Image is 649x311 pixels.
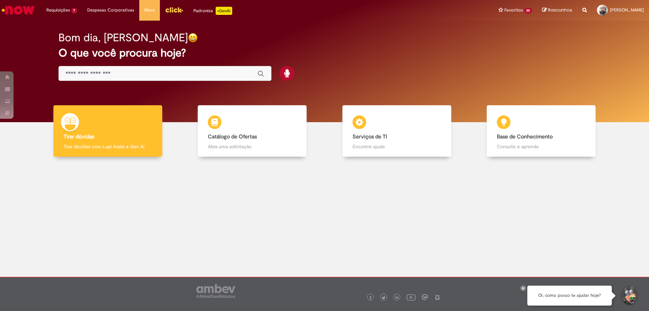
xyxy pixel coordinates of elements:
b: Base de Conhecimento [497,133,553,140]
p: +GenAi [216,7,232,15]
img: logo_footer_ambev_rotulo_gray.png [196,284,235,298]
span: More [144,7,155,14]
span: Despesas Corporativas [87,7,134,14]
span: Rascunhos [548,7,572,13]
div: Padroniza [193,7,232,15]
a: Tirar dúvidas Tirar dúvidas com Lupi Assist e Gen Ai [35,105,180,157]
span: 7 [71,8,77,14]
div: Oi, como posso te ajudar hoje? [527,286,612,306]
img: logo_footer_workplace.png [422,294,428,300]
b: Catálogo de Ofertas [208,133,257,140]
span: 20 [524,8,532,14]
img: logo_footer_naosei.png [434,294,440,300]
h2: Bom dia, [PERSON_NAME] [58,32,188,44]
p: Abra uma solicitação [208,143,296,150]
b: Serviços de TI [353,133,387,140]
h2: O que você procura hoje? [58,47,591,59]
a: Base de Conhecimento Consulte e aprenda [469,105,614,157]
button: Iniciar Conversa de Suporte [619,286,639,306]
span: Requisições [46,7,70,14]
b: Tirar dúvidas [64,133,94,140]
img: click_logo_yellow_360x200.png [165,5,183,15]
span: [PERSON_NAME] [610,7,644,13]
span: Favoritos [504,7,523,14]
img: ServiceNow [1,3,35,17]
a: Rascunhos [542,7,572,14]
img: logo_footer_youtube.png [407,293,415,302]
a: Serviços de TI Encontre ajuda [324,105,469,157]
p: Consulte e aprenda [497,143,585,150]
a: Catálogo de Ofertas Abra uma solicitação [180,105,325,157]
p: Encontre ajuda [353,143,441,150]
img: logo_footer_facebook.png [369,296,372,299]
p: Tirar dúvidas com Lupi Assist e Gen Ai [64,143,152,150]
img: logo_footer_twitter.png [382,296,385,299]
img: happy-face.png [188,33,198,43]
img: logo_footer_linkedin.png [395,296,399,300]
